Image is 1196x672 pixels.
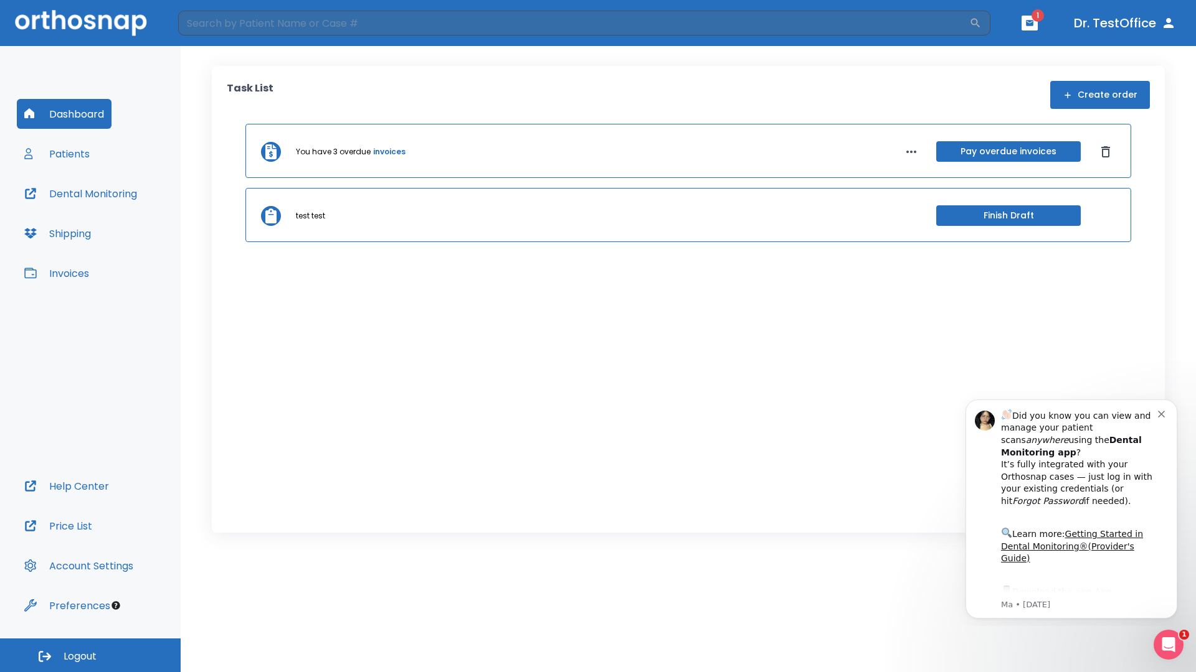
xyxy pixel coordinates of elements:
[17,99,112,129] button: Dashboard
[947,388,1196,626] iframe: Intercom notifications message
[17,218,98,248] button: Shipping
[110,600,121,611] div: Tooltip anchor
[1154,630,1184,660] iframe: Intercom live chat
[54,198,165,221] a: App Store
[1050,81,1150,109] button: Create order
[1069,12,1181,34] button: Dr. TestOffice
[211,19,221,29] button: Dismiss notification
[936,141,1081,162] button: Pay overdue invoices
[936,205,1081,226] button: Finish Draft
[296,210,325,222] p: test test
[178,11,969,35] input: Search by Patient Name or Case #
[296,146,371,157] p: You have 3 overdue
[17,471,116,501] button: Help Center
[17,139,97,169] button: Patients
[17,179,145,208] button: Dental Monitoring
[17,511,100,541] button: Price List
[54,211,211,222] p: Message from Ma, sent 4w ago
[54,195,211,259] div: Download the app: | ​ Let us know if you need help getting started!
[17,551,141,581] button: Account Settings
[15,10,147,35] img: Orthosnap
[1096,142,1116,162] button: Dismiss
[1032,9,1044,22] span: 1
[227,81,273,109] p: Task List
[1179,630,1189,640] span: 1
[17,258,97,288] button: Invoices
[17,590,118,620] button: Preferences
[64,650,97,663] span: Logout
[373,146,406,157] a: invoices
